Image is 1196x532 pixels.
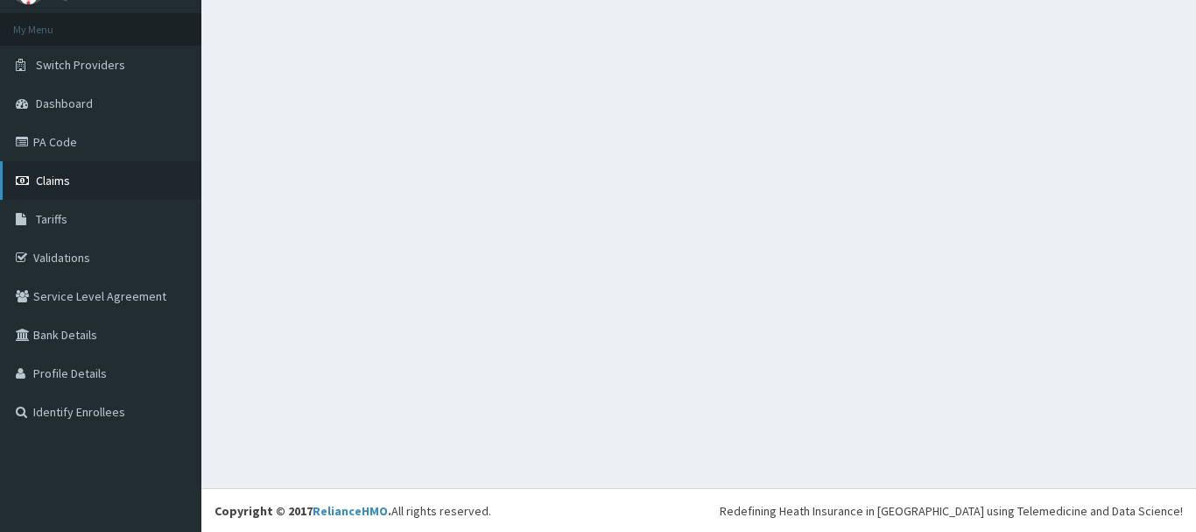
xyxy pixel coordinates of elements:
strong: Copyright © 2017 . [215,503,391,519]
a: RelianceHMO [313,503,388,519]
span: Tariffs [36,211,67,227]
span: Dashboard [36,96,93,111]
span: Switch Providers [36,57,125,73]
span: Claims [36,173,70,188]
div: Redefining Heath Insurance in [GEOGRAPHIC_DATA] using Telemedicine and Data Science! [720,502,1183,520]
